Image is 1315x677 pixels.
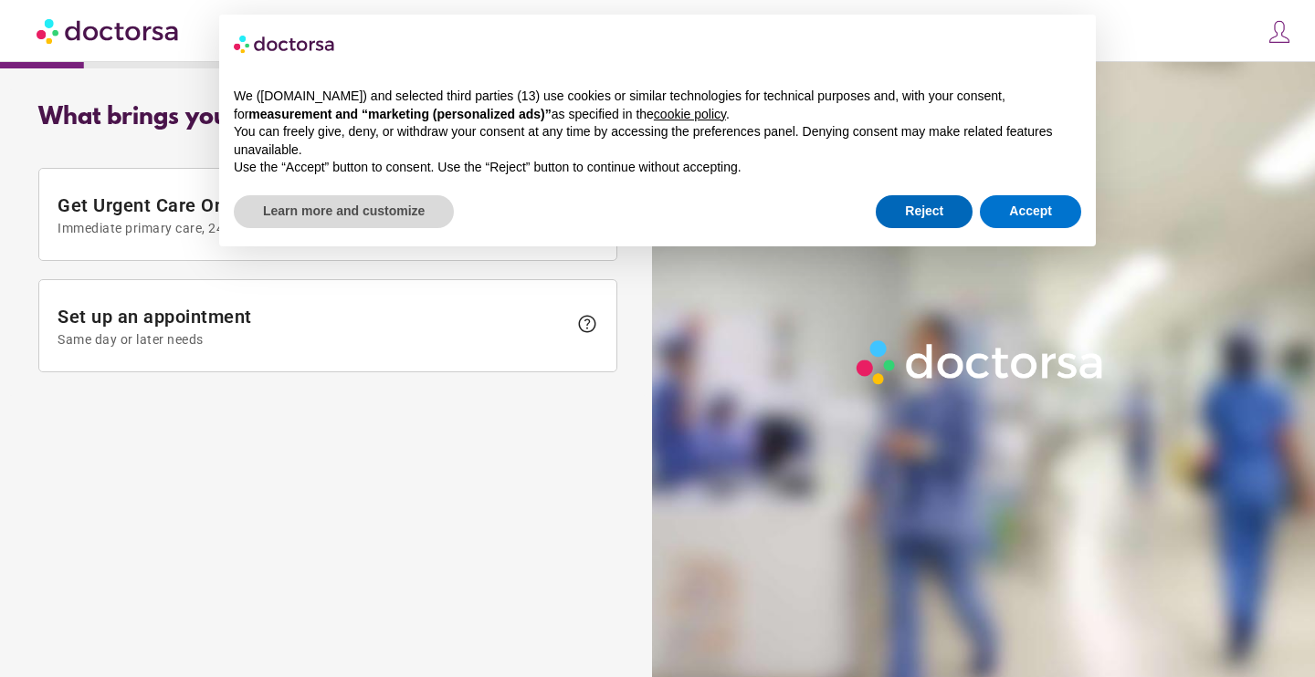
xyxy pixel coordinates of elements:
button: Accept [980,195,1081,228]
span: Same day or later needs [58,332,567,347]
p: We ([DOMAIN_NAME]) and selected third parties (13) use cookies or similar technologies for techni... [234,88,1081,123]
img: icons8-customer-100.png [1267,19,1292,45]
img: Doctorsa.com [37,10,181,51]
button: Reject [876,195,973,228]
span: Set up an appointment [58,306,567,347]
div: What brings you in? [38,104,617,131]
p: Use the “Accept” button to consent. Use the “Reject” button to continue without accepting. [234,159,1081,177]
img: Logo-Doctorsa-trans-White-partial-flat.png [849,333,1112,391]
a: cookie policy [654,107,726,121]
span: Immediate primary care, 24/7 [58,221,567,235]
img: logo [234,29,336,58]
span: Get Urgent Care Online [58,194,567,235]
strong: measurement and “marketing (personalized ads)” [248,107,551,121]
p: You can freely give, deny, or withdraw your consent at any time by accessing the preferences pane... [234,123,1081,159]
span: help [576,313,598,335]
button: Learn more and customize [234,195,454,228]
